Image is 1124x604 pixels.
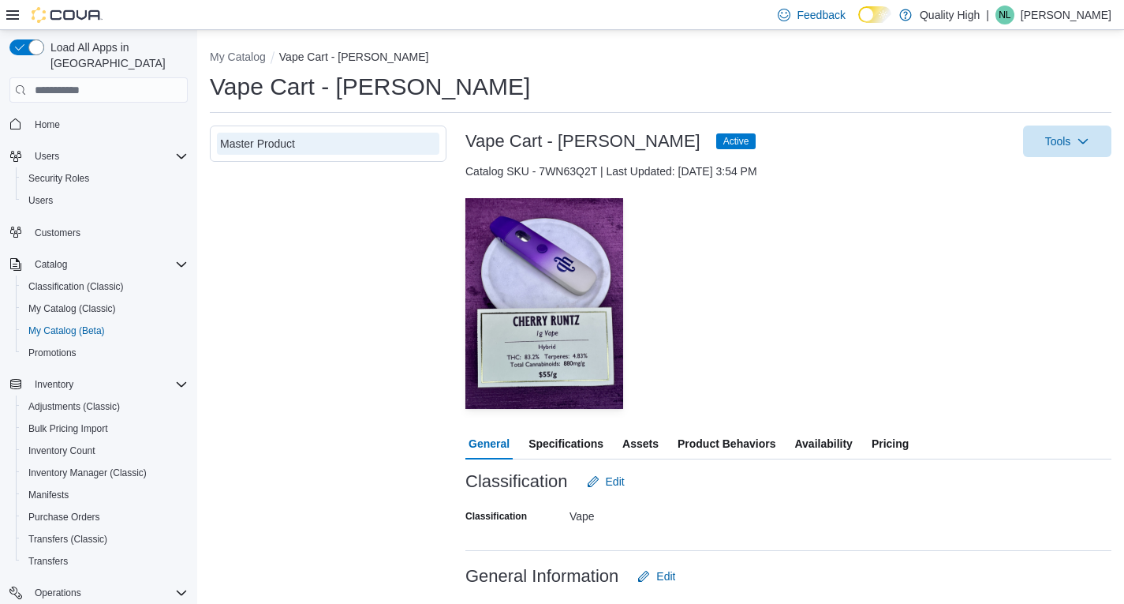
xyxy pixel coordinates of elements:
span: Users [35,150,59,163]
div: Master Product [220,136,436,152]
button: My Catalog [210,51,266,63]
p: | [986,6,989,24]
span: General [469,428,510,460]
button: Transfers [16,550,194,572]
span: Bulk Pricing Import [22,419,188,438]
span: Feedback [797,7,845,23]
button: Edit [581,466,631,497]
span: Catalog [35,258,67,271]
a: Transfers [22,552,74,571]
h3: General Information [465,567,618,586]
a: Adjustments (Classic) [22,397,126,416]
span: Users [22,191,188,210]
span: Purchase Orders [28,511,100,523]
span: My Catalog (Beta) [28,325,105,337]
img: Image for Vape Cart - Cherry Runtz [465,198,623,409]
span: Purchase Orders [22,508,188,527]
p: [PERSON_NAME] [1021,6,1111,24]
div: Vape [569,504,781,523]
button: Operations [28,583,88,602]
input: Dark Mode [858,6,891,23]
span: Manifests [28,489,69,501]
span: Inventory Manager (Classic) [22,463,188,482]
a: Bulk Pricing Import [22,419,114,438]
a: Transfers (Classic) [22,530,114,549]
button: Adjustments (Classic) [16,396,194,418]
div: Catalog SKU - 7WN63Q2T | Last Updated: [DATE] 3:54 PM [465,163,1111,179]
button: Manifests [16,484,194,506]
button: Security Roles [16,167,194,189]
span: Inventory Count [22,441,188,460]
button: Transfers (Classic) [16,528,194,550]
span: Promotions [22,343,188,362]
span: Inventory [28,375,188,394]
button: My Catalog (Classic) [16,298,194,320]
a: My Catalog (Beta) [22,321,111,340]
span: Product Behaviors [678,428,775,460]
button: Users [3,145,194,167]
span: Specifications [528,428,603,460]
a: Promotions [22,343,83,362]
button: Customers [3,221,194,244]
a: Purchase Orders [22,508,106,527]
span: Classification (Classic) [22,277,188,296]
button: Edit [631,561,681,592]
button: Inventory Count [16,440,194,462]
button: Inventory [28,375,80,394]
a: Customers [28,223,87,242]
span: Transfers [22,552,188,571]
span: Bulk Pricing Import [28,422,108,435]
span: Classification (Classic) [28,280,124,293]
span: Load All Apps in [GEOGRAPHIC_DATA] [44,39,188,71]
h3: Classification [465,472,568,491]
span: Dark Mode [858,23,859,24]
span: Assets [622,428,659,460]
span: Availability [794,428,852,460]
a: Home [28,115,66,134]
nav: An example of EuiBreadcrumbs [210,49,1111,68]
span: NL [999,6,1010,24]
a: Security Roles [22,169,95,188]
span: Edit [656,568,675,584]
button: Tools [1023,126,1111,157]
button: Catalog [28,255,73,274]
span: Inventory Manager (Classic) [28,467,147,479]
span: Active [716,133,756,149]
label: Classification [465,510,527,523]
button: Vape Cart - [PERSON_NAME] [279,51,429,63]
button: Inventory Manager (Classic) [16,462,194,484]
span: Adjustments (Classic) [28,400,120,413]
span: Customers [35,227,80,239]
span: Customers [28,223,188,242]
a: Classification (Classic) [22,277,130,296]
button: Inventory [3,373,194,396]
span: Pricing [872,428,909,460]
button: Promotions [16,342,194,364]
button: Users [16,189,194,212]
button: Home [3,112,194,135]
p: Quality High [920,6,980,24]
img: Cova [32,7,103,23]
span: Transfers (Classic) [28,533,107,546]
span: Edit [606,474,625,490]
a: Inventory Manager (Classic) [22,463,153,482]
span: Security Roles [22,169,188,188]
span: Transfers [28,555,68,568]
h1: Vape Cart - [PERSON_NAME] [210,71,530,103]
span: Tools [1045,133,1071,149]
span: Catalog [28,255,188,274]
span: My Catalog (Classic) [22,299,188,318]
button: Classification (Classic) [16,276,194,298]
button: Users [28,147,65,166]
span: Inventory [35,378,73,391]
span: Users [28,194,53,207]
span: Transfers (Classic) [22,530,188,549]
button: Purchase Orders [16,506,194,528]
button: Catalog [3,253,194,276]
span: Operations [28,583,188,602]
button: My Catalog (Beta) [16,320,194,342]
span: Home [35,118,60,131]
button: Operations [3,582,194,604]
a: My Catalog (Classic) [22,299,122,318]
span: Manifests [22,486,188,505]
